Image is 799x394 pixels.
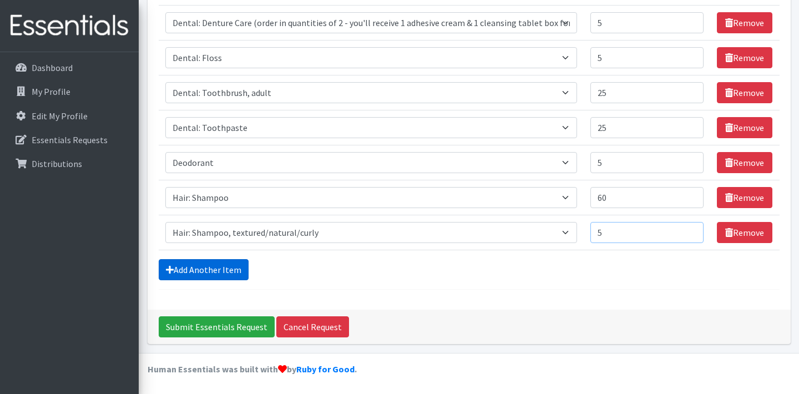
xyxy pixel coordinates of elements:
[148,363,357,375] strong: Human Essentials was built with by .
[276,316,349,337] a: Cancel Request
[32,110,88,122] p: Edit My Profile
[32,86,70,97] p: My Profile
[32,62,73,73] p: Dashboard
[4,153,134,175] a: Distributions
[4,80,134,103] a: My Profile
[4,7,134,44] img: HumanEssentials
[717,12,772,33] a: Remove
[717,152,772,173] a: Remove
[717,222,772,243] a: Remove
[159,259,249,280] a: Add Another Item
[32,134,108,145] p: Essentials Requests
[32,158,82,169] p: Distributions
[296,363,355,375] a: Ruby for Good
[4,57,134,79] a: Dashboard
[717,187,772,208] a: Remove
[4,129,134,151] a: Essentials Requests
[717,47,772,68] a: Remove
[4,105,134,127] a: Edit My Profile
[717,82,772,103] a: Remove
[159,316,275,337] input: Submit Essentials Request
[717,117,772,138] a: Remove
